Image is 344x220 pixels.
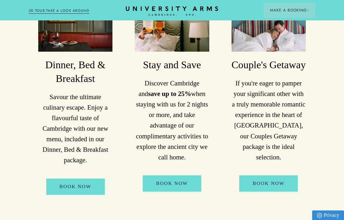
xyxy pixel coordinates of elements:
a: Book Now [143,175,201,192]
a: Home [126,6,218,16]
p: Savour the ultimate culinary escape. Enjoy a flavourful taste of Cambridge with our new menu, inc... [38,92,112,166]
img: Arrow icon [307,9,309,11]
strong: save up to 25% [148,90,191,97]
h3: Couple's Getaway [232,58,306,72]
a: 3D TOUR:TAKE A LOOK AROUND [29,8,90,14]
span: Make a Booking [270,7,309,13]
p: Discover Cambridge and when staying with us for 2 nights or more, and take advantage of our compl... [135,78,209,163]
img: image-f4e1a659d97a2c4848935e7cabdbc8898730da6b-4000x6000-jpg [135,2,209,52]
a: Privacy [312,210,344,220]
a: Book Now [239,175,298,192]
p: If you're eager to pamper your significant other with a truly memorable romantic experience in th... [232,78,306,163]
img: image-3316b7a5befc8609608a717065b4aaa141e00fd1-3889x5833-jpg [232,2,306,52]
h3: Stay and Save [135,58,209,72]
a: Book Now [46,179,105,195]
img: Privacy [317,213,322,218]
button: Make a BookingArrow icon [264,3,315,18]
h3: Dinner, Bed & Breakfast [38,58,112,85]
img: image-a84cd6be42fa7fc105742933f10646be5f14c709-3000x2000-jpg [38,2,112,52]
